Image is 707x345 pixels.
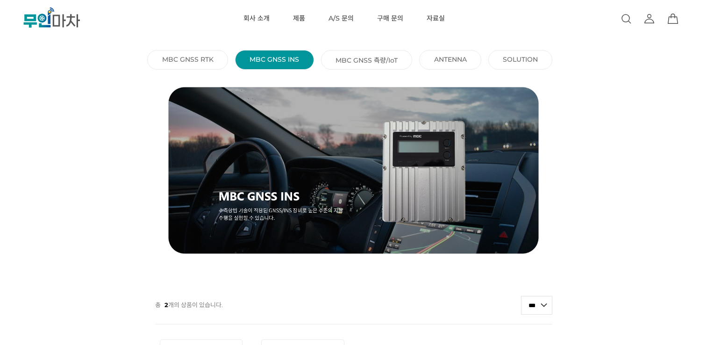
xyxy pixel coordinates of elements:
[164,301,168,309] strong: 2
[434,55,467,64] a: ANTENNA
[162,55,214,64] a: MBC GNSS RTK
[336,55,398,65] a: MBC GNSS 측량/IoT
[155,296,223,314] p: 총 개의 상품이 있습니다.
[250,55,299,64] a: MBC GNSS INS
[159,87,548,254] img: thumbnail_MBC_GNSS_INS.png
[503,55,538,64] a: SOLUTION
